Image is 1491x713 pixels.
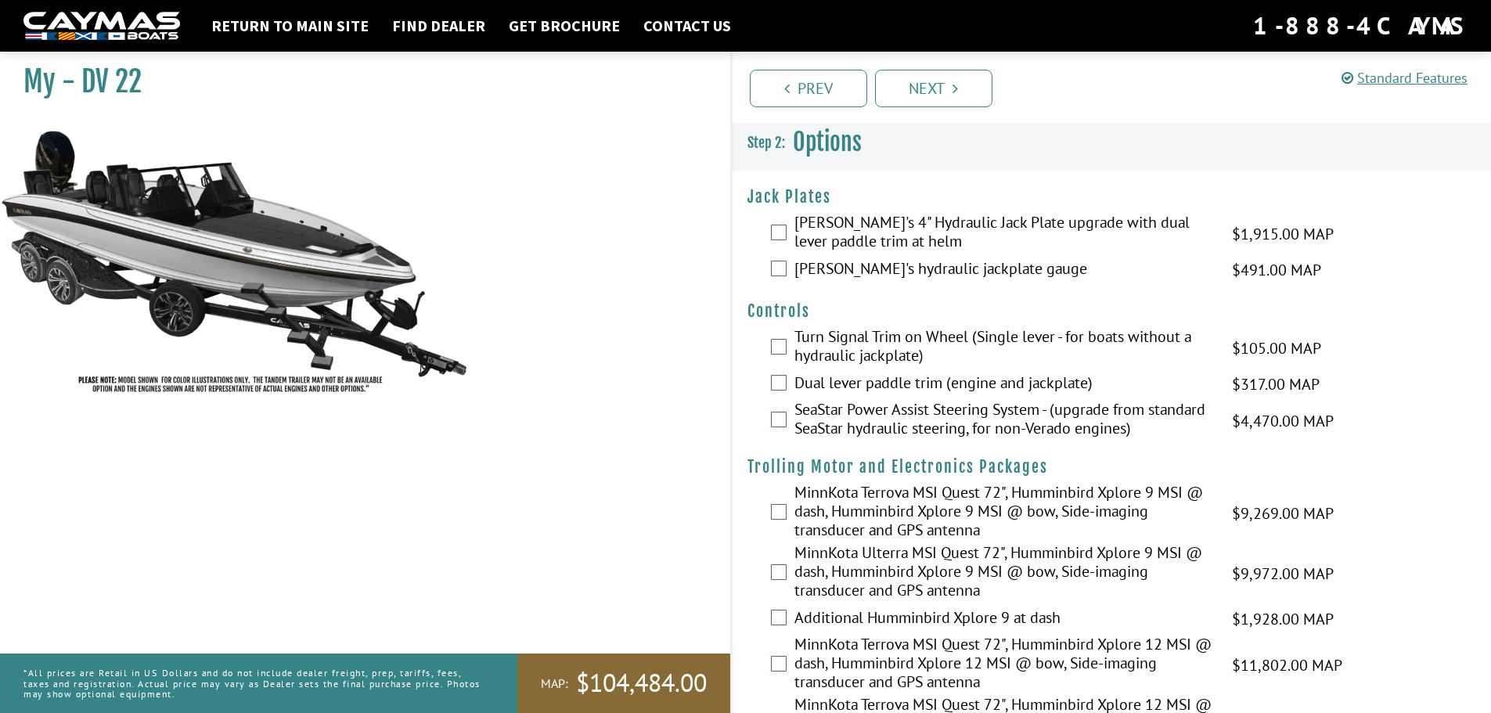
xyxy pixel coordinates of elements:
a: Next [875,70,992,107]
a: Standard Features [1342,69,1468,87]
span: $1,928.00 MAP [1232,607,1334,631]
a: MAP:$104,484.00 [517,654,730,713]
h4: Jack Plates [747,187,1476,207]
h1: My - DV 22 [23,64,691,99]
span: MAP: [541,675,568,692]
div: 1-888-4CAYMAS [1253,9,1468,43]
label: [PERSON_NAME]'s hydraulic jackplate gauge [794,259,1212,282]
span: $317.00 MAP [1232,373,1320,396]
span: $1,915.00 MAP [1232,222,1334,246]
span: $104,484.00 [576,667,707,700]
span: $11,802.00 MAP [1232,654,1342,677]
label: MinnKota Terrova MSI Quest 72", Humminbird Xplore 12 MSI @ dash, Humminbird Xplore 12 MSI @ bow, ... [794,635,1212,695]
label: [PERSON_NAME]'s 4" Hydraulic Jack Plate upgrade with dual lever paddle trim at helm [794,213,1212,254]
span: $4,470.00 MAP [1232,409,1334,433]
span: $9,269.00 MAP [1232,502,1334,525]
label: MinnKota Ulterra MSI Quest 72", Humminbird Xplore 9 MSI @ dash, Humminbird Xplore 9 MSI @ bow, Si... [794,543,1212,603]
span: $9,972.00 MAP [1232,562,1334,585]
span: $105.00 MAP [1232,337,1321,360]
a: Return to main site [203,16,376,36]
a: Contact Us [636,16,739,36]
h4: Trolling Motor and Electronics Packages [747,457,1476,477]
label: Dual lever paddle trim (engine and jackplate) [794,373,1212,396]
label: Turn Signal Trim on Wheel (Single lever - for boats without a hydraulic jackplate) [794,327,1212,369]
a: Prev [750,70,867,107]
label: MinnKota Terrova MSI Quest 72", Humminbird Xplore 9 MSI @ dash, Humminbird Xplore 9 MSI @ bow, Si... [794,483,1212,543]
p: *All prices are Retail in US Dollars and do not include dealer freight, prep, tariffs, fees, taxe... [23,660,482,707]
span: $491.00 MAP [1232,258,1321,282]
a: Find Dealer [384,16,493,36]
img: white-logo-c9c8dbefe5ff5ceceb0f0178aa75bf4bb51f6bca0971e226c86eb53dfe498488.png [23,12,180,41]
label: Additional Humminbird Xplore 9 at dash [794,608,1212,631]
a: Get Brochure [501,16,628,36]
h4: Controls [747,301,1476,321]
label: SeaStar Power Assist Steering System - (upgrade from standard SeaStar hydraulic steering, for non... [794,400,1212,441]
